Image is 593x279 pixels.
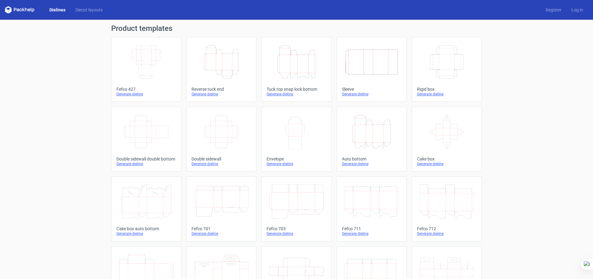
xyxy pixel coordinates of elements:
div: Fefco 427 [116,87,176,92]
a: Auto bottomGenerate dieline [337,107,407,172]
div: Fefco 711 [342,226,402,231]
div: Generate dieline [116,92,176,97]
div: Generate dieline [191,161,251,166]
div: Sleeve [342,87,402,92]
div: Reverse tuck end [191,87,251,92]
a: Fefco 427Generate dieline [111,37,181,102]
div: Auto bottom [342,156,402,161]
div: Generate dieline [342,161,402,166]
a: Fefco 701Generate dieline [186,177,256,241]
a: Register [541,7,566,13]
div: Generate dieline [417,231,477,236]
a: Double sidewall double bottomGenerate dieline [111,107,181,172]
div: Envelope [267,156,326,161]
div: Generate dieline [342,231,402,236]
a: Cake boxGenerate dieline [412,107,482,172]
div: Generate dieline [267,231,326,236]
div: Generate dieline [267,161,326,166]
a: Fefco 703Generate dieline [261,177,331,241]
div: Generate dieline [417,92,477,97]
a: Rigid boxGenerate dieline [412,37,482,102]
div: Generate dieline [191,92,251,97]
h1: Product templates [111,25,482,32]
a: Log in [566,7,588,13]
div: Fefco 703 [267,226,326,231]
div: Generate dieline [417,161,477,166]
div: Tuck top snap lock bottom [267,87,326,92]
a: Fefco 711Generate dieline [337,177,407,241]
a: Cake box auto bottomGenerate dieline [111,177,181,241]
div: Fefco 701 [191,226,251,231]
a: Tuck top snap lock bottomGenerate dieline [261,37,331,102]
a: Double sidewallGenerate dieline [186,107,256,172]
a: Dielines [44,7,70,13]
div: Generate dieline [191,231,251,236]
a: Diecut layouts [70,7,107,13]
div: Cake box auto bottom [116,226,176,231]
div: Fefco 712 [417,226,477,231]
a: EnvelopeGenerate dieline [261,107,331,172]
div: Generate dieline [342,92,402,97]
div: Generate dieline [267,92,326,97]
div: Double sidewall double bottom [116,156,176,161]
div: Generate dieline [116,231,176,236]
a: Fefco 712Generate dieline [412,177,482,241]
div: Double sidewall [191,156,251,161]
div: Cake box [417,156,477,161]
div: Generate dieline [116,161,176,166]
a: Reverse tuck endGenerate dieline [186,37,256,102]
a: SleeveGenerate dieline [337,37,407,102]
div: Rigid box [417,87,477,92]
